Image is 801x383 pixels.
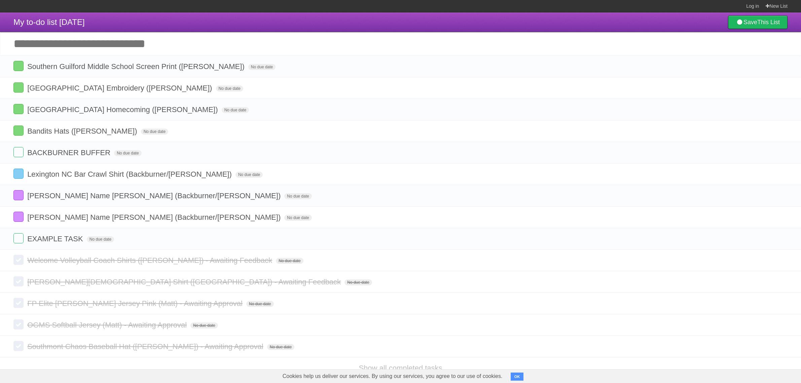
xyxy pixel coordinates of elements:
span: No due date [114,150,141,156]
label: Done [13,212,24,222]
span: [GEOGRAPHIC_DATA] Homecoming ([PERSON_NAME]) [27,105,219,114]
span: No due date [87,236,114,242]
span: No due date [284,193,312,199]
a: Show all completed tasks [359,364,442,372]
label: Done [13,104,24,114]
label: Done [13,319,24,329]
b: This List [757,19,780,26]
span: No due date [222,107,249,113]
label: Done [13,169,24,179]
label: Done [13,298,24,308]
a: SaveThis List [728,15,788,29]
label: Done [13,233,24,243]
span: Lexington NC Bar Crawl Shirt (Backburner/[PERSON_NAME]) [27,170,233,178]
span: No due date [190,322,218,328]
label: Done [13,190,24,200]
span: No due date [235,172,263,178]
label: Done [13,126,24,136]
span: No due date [246,301,274,307]
label: Done [13,276,24,286]
label: Done [13,82,24,93]
span: [PERSON_NAME] Name [PERSON_NAME] (Backburner/[PERSON_NAME]) [27,191,282,200]
span: [PERSON_NAME] Name [PERSON_NAME] (Backburner/[PERSON_NAME]) [27,213,282,221]
span: OGMS Softball Jersey (Matt) - Awaiting Approval [27,321,188,329]
label: Done [13,61,24,71]
span: No due date [248,64,276,70]
span: [GEOGRAPHIC_DATA] Embroidery ([PERSON_NAME]) [27,84,214,92]
span: No due date [284,215,312,221]
button: OK [511,373,524,381]
span: BACKBURNER BUFFER [27,148,112,157]
span: Southern Guilford Middle School Screen Print ([PERSON_NAME]) [27,62,246,71]
span: No due date [141,129,168,135]
span: No due date [276,258,303,264]
span: No due date [267,344,294,350]
span: Southmont Chaos Baseball Hat ([PERSON_NAME]) - Awaiting Approval [27,342,265,351]
span: No due date [216,85,243,92]
label: Done [13,147,24,157]
span: [PERSON_NAME][DEMOGRAPHIC_DATA] Shirt ([GEOGRAPHIC_DATA]) - Awaiting Feedback [27,278,342,286]
span: My to-do list [DATE] [13,18,85,27]
span: Welcome Volleyball Coach Shirts ([PERSON_NAME]) - Awaiting Feedback [27,256,274,265]
span: Bandits Hats ([PERSON_NAME]) [27,127,139,135]
label: Done [13,341,24,351]
span: Cookies help us deliver our services. By using our services, you agree to our use of cookies. [276,370,509,383]
label: Done [13,255,24,265]
span: FP Elite [PERSON_NAME] Jersey Pink (Matt) - Awaiting Approval [27,299,244,308]
span: No due date [344,279,372,285]
span: EXAMPLE TASK [27,235,84,243]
